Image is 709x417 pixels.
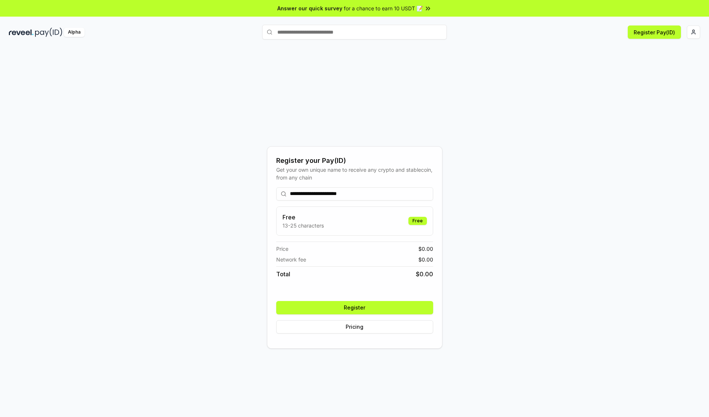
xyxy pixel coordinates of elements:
[416,270,433,278] span: $ 0.00
[628,25,681,39] button: Register Pay(ID)
[276,256,306,263] span: Network fee
[277,4,342,12] span: Answer our quick survey
[344,4,423,12] span: for a chance to earn 10 USDT 📝
[276,301,433,314] button: Register
[276,320,433,334] button: Pricing
[408,217,427,225] div: Free
[35,28,62,37] img: pay_id
[276,245,288,253] span: Price
[276,155,433,166] div: Register your Pay(ID)
[418,256,433,263] span: $ 0.00
[276,270,290,278] span: Total
[282,213,324,222] h3: Free
[276,166,433,181] div: Get your own unique name to receive any crypto and stablecoin, from any chain
[64,28,85,37] div: Alpha
[418,245,433,253] span: $ 0.00
[9,28,34,37] img: reveel_dark
[282,222,324,229] p: 13-25 characters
